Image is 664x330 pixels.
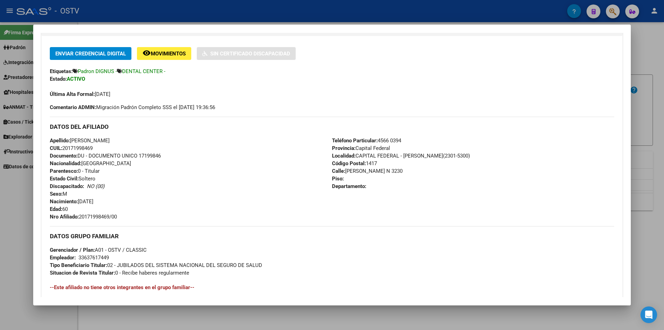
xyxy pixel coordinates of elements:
h4: --Este afiliado no tiene otros integrantes en el grupo familiar-- [50,284,614,291]
strong: Parentesco: [50,168,78,174]
button: Movimientos [137,47,191,60]
strong: Nro Afiliado: [50,214,79,220]
strong: Etiquetas: [50,68,73,74]
strong: Edad: [50,206,62,212]
strong: Discapacitado: [50,183,84,189]
button: Sin Certificado Discapacidad [197,47,296,60]
span: Migración Padrón Completo SSS el [DATE] 19:36:56 [50,104,215,111]
span: Soltero [50,176,95,182]
strong: ACTIVO [67,76,85,82]
strong: Departamento: [332,183,366,189]
span: [PERSON_NAME] [50,137,110,144]
strong: Estado: [50,76,67,82]
span: A01 - OSTV / CLASSIC [50,247,147,253]
mat-icon: remove_red_eye [142,49,151,57]
span: 0 - Titular [50,168,100,174]
div: 33637617449 [79,254,109,261]
strong: Nacionalidad: [50,160,81,167]
strong: Situacion de Revista Titular: [50,270,115,276]
strong: Teléfono Particular: [332,137,378,144]
span: 20171998469 [50,145,93,151]
strong: Provincia: [332,145,356,151]
span: 0 - Recibe haberes regularmente [50,270,189,276]
strong: Nacimiento: [50,198,78,205]
strong: Documento: [50,153,77,159]
h3: DATOS DEL AFILIADO [50,123,614,131]
span: M [50,191,67,197]
strong: Última Alta Formal: [50,91,95,97]
span: [GEOGRAPHIC_DATA] [50,160,131,167]
strong: Tipo Beneficiario Titular: [50,262,107,268]
span: CAPITAL FEDERAL - [PERSON_NAME](2301-5300) [332,153,470,159]
strong: Estado Civil: [50,176,79,182]
span: Capital Federal [332,145,390,151]
span: [DATE] [50,198,93,205]
span: [DATE] [50,91,110,97]
div: Open Intercom Messenger [640,306,657,323]
span: DU - DOCUMENTO UNICO 17199846 [50,153,161,159]
span: 20171998469/00 [50,214,117,220]
strong: Apellido: [50,137,70,144]
span: [PERSON_NAME] N 3230 [332,168,403,174]
span: 4566 0394 [332,137,401,144]
button: Enviar Credencial Digital [50,47,131,60]
strong: Empleador: [50,255,76,261]
span: DENTAL CENTER - [122,68,165,74]
strong: Piso: [332,176,344,182]
strong: Código Postal: [332,160,366,167]
strong: CUIL: [50,145,62,151]
strong: Localidad: [332,153,356,159]
span: 60 [50,206,68,212]
i: NO (00) [87,183,104,189]
span: 02 - JUBILADOS DEL SISTEMA NACIONAL DEL SEGURO DE SALUD [50,262,262,268]
strong: Sexo: [50,191,63,197]
strong: Gerenciador / Plan: [50,247,95,253]
span: Enviar Credencial Digital [55,51,126,57]
span: Movimientos [151,51,186,57]
span: Sin Certificado Discapacidad [210,51,290,57]
span: 1417 [332,160,377,167]
h3: DATOS GRUPO FAMILIAR [50,232,614,240]
strong: Calle: [332,168,345,174]
span: Padron DIGNUS - [78,68,117,74]
strong: Comentario ADMIN: [50,104,96,110]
